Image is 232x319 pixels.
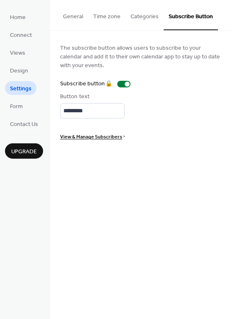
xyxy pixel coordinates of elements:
span: Upgrade [11,147,37,156]
span: Home [10,13,26,22]
a: Form [5,99,28,113]
span: Form [10,102,23,111]
span: Connect [10,31,32,40]
button: Upgrade [5,143,43,159]
span: Settings [10,85,31,93]
a: View & Manage Subscribers > [60,134,125,138]
a: Connect [5,28,37,41]
a: Home [5,10,31,24]
a: Views [5,46,30,59]
span: Design [10,67,28,75]
div: Button text [60,92,123,101]
span: Contact Us [10,120,38,129]
span: Views [10,49,25,58]
a: Design [5,63,33,77]
span: The subscribe button allows users to subscribe to your calendar and add it to their own calendar ... [60,44,222,70]
span: View & Manage Subscribers [60,133,122,141]
a: Settings [5,81,36,95]
a: Contact Us [5,117,43,130]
